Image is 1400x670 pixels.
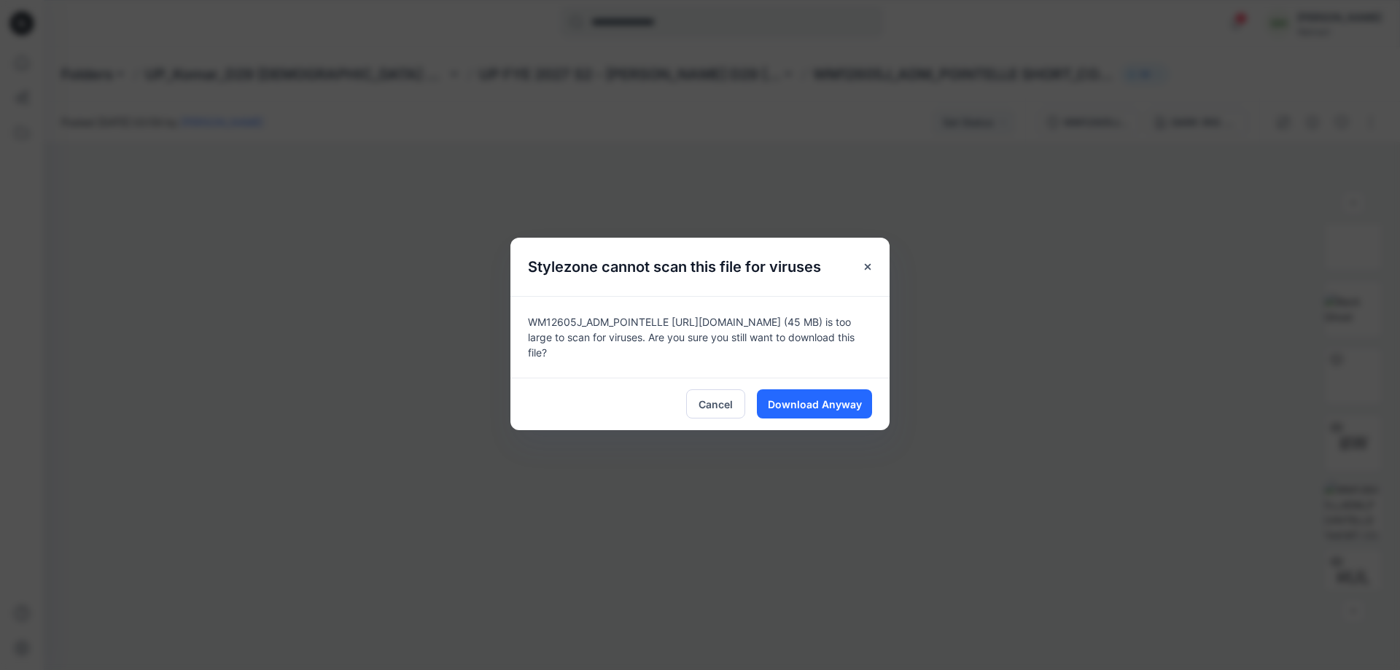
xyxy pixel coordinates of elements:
h5: Stylezone cannot scan this file for viruses [510,238,839,296]
button: Download Anyway [757,389,872,418]
button: Cancel [686,389,745,418]
div: WM12605J_ADM_POINTELLE [URL][DOMAIN_NAME] (45 MB) is too large to scan for viruses. Are you sure ... [510,296,890,378]
span: Cancel [699,397,733,412]
button: Close [855,254,881,280]
span: Download Anyway [768,397,862,412]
